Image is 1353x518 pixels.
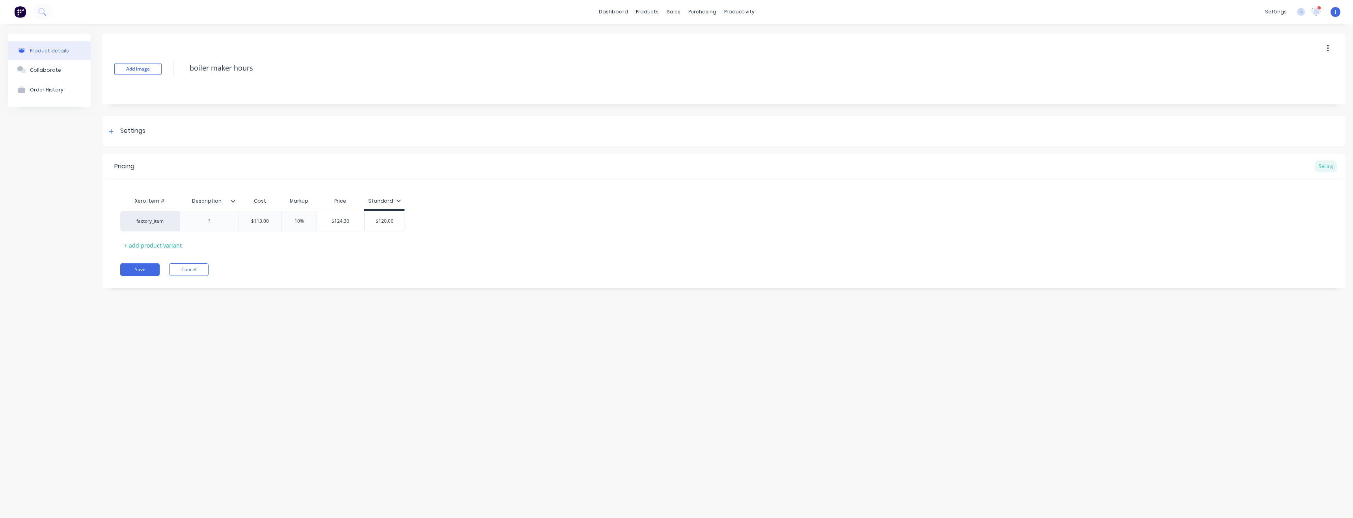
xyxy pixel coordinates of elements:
[30,67,61,73] div: Collaborate
[120,193,179,209] div: Xero Item #
[30,87,63,93] div: Order History
[239,211,281,231] div: $113.00
[120,263,160,276] button: Save
[663,6,684,18] div: sales
[30,48,69,54] div: Product details
[1315,160,1337,172] div: Selling
[8,41,91,60] button: Product details
[365,211,404,231] div: $120.00
[120,239,186,252] div: + add product variant
[720,6,758,18] div: productivity
[239,193,281,209] div: Cost
[114,162,134,171] div: Pricing
[128,218,171,225] div: factory_item
[595,6,632,18] a: dashboard
[8,80,91,99] button: Order History
[179,191,234,211] div: Description
[368,198,401,205] div: Standard
[280,211,319,231] div: 10%
[632,6,663,18] div: products
[186,59,1161,77] textarea: boiler maker hours
[8,60,91,80] button: Collaborate
[1335,8,1336,15] span: J
[169,263,209,276] button: Cancel
[317,193,365,209] div: Price
[14,6,26,18] img: Factory
[281,193,317,209] div: Markup
[684,6,720,18] div: purchasing
[317,211,365,231] div: $124.30
[120,126,145,136] div: Settings
[179,193,239,209] div: Description
[1261,6,1291,18] div: settings
[120,211,404,231] div: factory_item$113.0010%$124.30$120.00
[114,63,162,75] button: Add image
